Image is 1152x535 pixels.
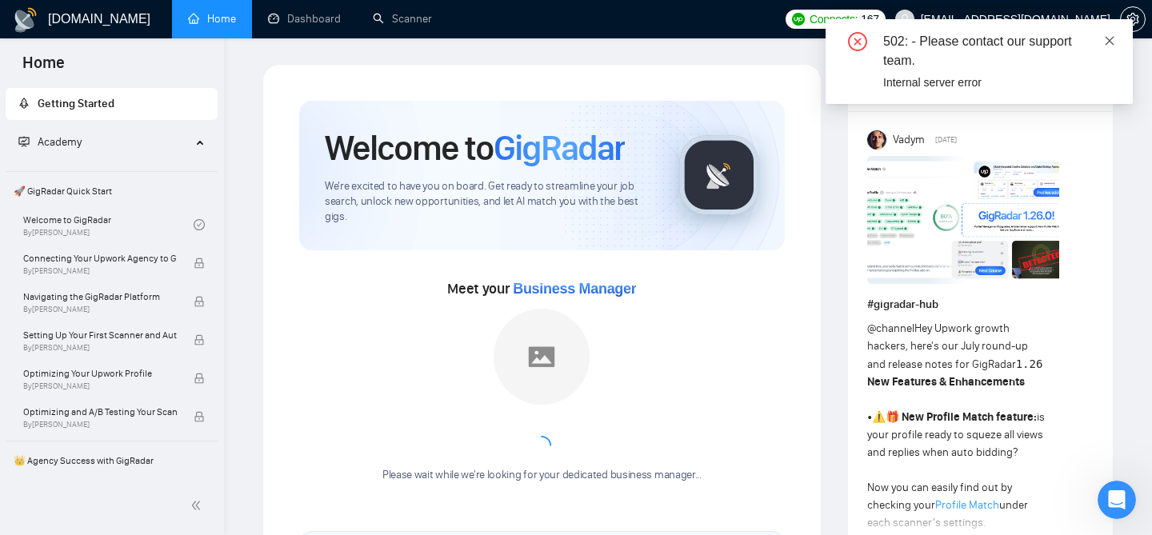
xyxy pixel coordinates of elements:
[194,373,205,384] span: lock
[883,74,1114,91] div: Internal server error
[23,289,177,305] span: Navigating the GigRadar Platform
[935,133,957,147] span: [DATE]
[23,381,177,391] span: By [PERSON_NAME]
[7,445,216,477] span: 👑 Agency Success with GigRadar
[23,266,177,276] span: By [PERSON_NAME]
[883,32,1114,70] div: 502: - Please contact our support team.
[18,135,82,149] span: Academy
[810,10,858,28] span: Connects:
[325,179,654,225] span: We're excited to have you on board. Get ready to streamline your job search, unlock new opportuni...
[494,126,625,170] span: GigRadar
[679,135,759,215] img: gigradar-logo.png
[23,365,177,381] span: Optimizing Your Upwork Profile
[886,410,899,424] span: 🎁
[190,497,206,513] span: double-left
[867,156,1059,284] img: F09AC4U7ATU-image.png
[38,97,114,110] span: Getting Started
[494,309,590,405] img: placeholder.png
[447,280,636,297] span: Meet your
[899,14,910,25] span: user
[7,175,216,207] span: 🚀 GigRadar Quick Start
[23,207,194,242] a: Welcome to GigRadarBy[PERSON_NAME]
[867,321,914,335] span: @channel
[373,12,432,26] a: searchScanner
[23,327,177,343] span: Setting Up Your First Scanner and Auto-Bidder
[325,126,625,170] h1: Welcome to
[23,343,177,353] span: By [PERSON_NAME]
[23,305,177,314] span: By [PERSON_NAME]
[1104,35,1115,46] span: close
[848,32,867,51] span: close-circle
[194,296,205,307] span: lock
[867,375,1025,389] strong: New Features & Enhancements
[1120,13,1146,26] a: setting
[23,404,177,420] span: Optimizing and A/B Testing Your Scanner for Better Results
[861,10,878,28] span: 167
[18,136,30,147] span: fund-projection-screen
[373,468,711,483] div: Please wait while we're looking for your dedicated business manager...
[194,411,205,422] span: lock
[867,296,1094,313] h1: # gigradar-hub
[23,250,177,266] span: Connecting Your Upwork Agency to GigRadar
[188,12,236,26] a: homeHome
[18,98,30,109] span: rocket
[38,135,82,149] span: Academy
[513,281,636,297] span: Business Manager
[792,13,805,26] img: upwork-logo.png
[893,131,925,149] span: Vadym
[10,51,78,85] span: Home
[13,7,38,33] img: logo
[867,130,886,150] img: Vadym
[1121,13,1145,26] span: setting
[1016,357,1043,370] code: 1.26
[194,334,205,345] span: lock
[194,219,205,230] span: check-circle
[528,432,555,459] span: loading
[935,498,999,512] a: Profile Match
[194,258,205,269] span: lock
[6,88,218,120] li: Getting Started
[268,12,341,26] a: dashboardDashboard
[1120,6,1146,32] button: setting
[872,410,886,424] span: ⚠️
[23,420,177,429] span: By [PERSON_NAME]
[902,410,1037,424] strong: New Profile Match feature:
[1098,481,1136,519] iframe: Intercom live chat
